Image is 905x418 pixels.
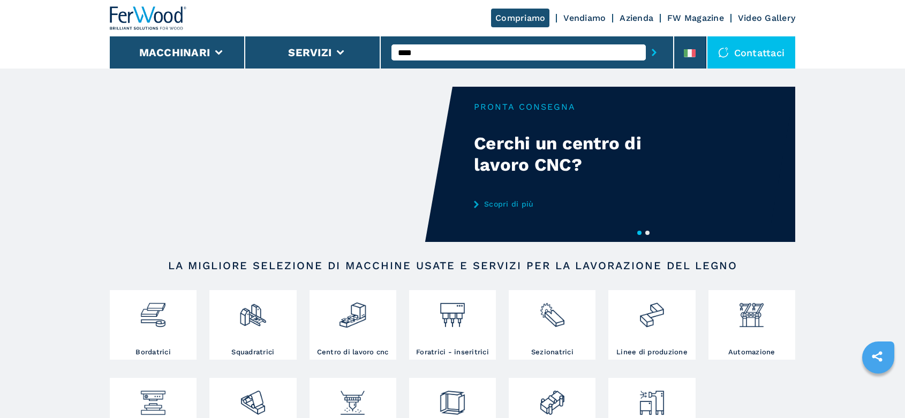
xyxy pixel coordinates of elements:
[509,290,595,360] a: Sezionatrici
[491,9,549,27] a: Compriamo
[438,381,466,417] img: montaggio_imballaggio_2.png
[139,293,167,329] img: bordatrici_1.png
[645,231,650,235] button: 2
[288,46,331,59] button: Servizi
[474,200,684,208] a: Scopri di più
[718,47,729,58] img: Contattaci
[338,293,367,329] img: centro_di_lavoro_cnc_2.png
[110,6,187,30] img: Ferwood
[409,290,496,360] a: Foratrici - inseritrici
[608,290,695,360] a: Linee di produzione
[239,381,267,417] img: levigatrici_2.png
[139,381,167,417] img: pressa-strettoia.png
[738,13,795,23] a: Video Gallery
[231,347,274,357] h3: Squadratrici
[239,293,267,329] img: squadratrici_2.png
[707,36,796,69] div: Contattaci
[310,290,396,360] a: Centro di lavoro cnc
[538,293,567,329] img: sezionatrici_2.png
[646,40,662,65] button: submit-button
[139,46,210,59] button: Macchinari
[728,347,775,357] h3: Automazione
[708,290,795,360] a: Automazione
[416,347,489,357] h3: Foratrici - inseritrici
[110,290,197,360] a: Bordatrici
[563,13,606,23] a: Vendiamo
[144,259,761,272] h2: LA MIGLIORE SELEZIONE DI MACCHINE USATE E SERVIZI PER LA LAVORAZIONE DEL LEGNO
[135,347,171,357] h3: Bordatrici
[616,347,688,357] h3: Linee di produzione
[531,347,574,357] h3: Sezionatrici
[638,293,666,329] img: linee_di_produzione_2.png
[638,381,666,417] img: aspirazione_1.png
[667,13,724,23] a: FW Magazine
[737,293,766,329] img: automazione.png
[438,293,466,329] img: foratrici_inseritrici_2.png
[637,231,642,235] button: 1
[338,381,367,417] img: verniciatura_1.png
[538,381,567,417] img: lavorazione_porte_finestre_2.png
[317,347,389,357] h3: Centro di lavoro cnc
[864,343,891,370] a: sharethis
[209,290,296,360] a: Squadratrici
[620,13,653,23] a: Azienda
[110,87,452,242] video: Your browser does not support the video tag.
